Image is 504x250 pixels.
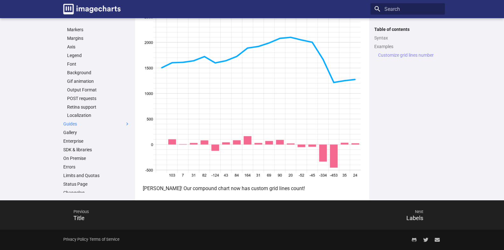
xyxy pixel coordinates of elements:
[378,52,441,58] a: Customize grid lines number
[67,44,130,50] a: Axis
[59,202,252,228] a: PreviousTitle
[61,1,123,17] a: Image-Charts documentation
[67,35,130,41] a: Margins
[63,139,130,144] a: Enterprise
[143,15,362,179] img: compound chart with custom grid lines number
[63,181,130,187] a: Status Page
[67,78,130,84] a: Gif animation
[67,87,130,93] a: Output Format
[406,215,423,221] span: Labels
[67,113,130,118] a: Localization
[89,237,120,242] a: Terms of Service
[67,96,130,101] a: POST requests
[252,202,445,228] a: NextLabels
[63,190,130,196] a: Changelog
[143,184,362,193] p: [PERSON_NAME]! Our compound chart now has custom grid lines count!
[374,44,441,49] a: Examples
[252,204,430,219] span: Next
[67,104,130,110] a: Retina support
[73,215,85,221] span: Title
[63,173,130,178] a: Limits and Quotas
[374,52,441,58] nav: Examples
[63,164,130,170] a: Errors
[370,26,445,58] nav: Table of contents
[63,237,88,242] a: Privacy Policy
[67,53,130,58] a: Legend
[374,35,441,41] a: Syntax
[370,3,445,15] input: Search
[370,26,445,32] label: Table of contents
[67,27,130,32] a: Markers
[63,156,130,161] a: On Premise
[63,121,130,127] label: Guides
[63,130,130,136] a: Gallery
[63,4,121,14] img: logo
[63,234,120,245] div: -
[67,70,130,75] a: Background
[67,204,245,219] span: Previous
[63,147,130,153] a: SDK & libraries
[67,61,130,67] a: Font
